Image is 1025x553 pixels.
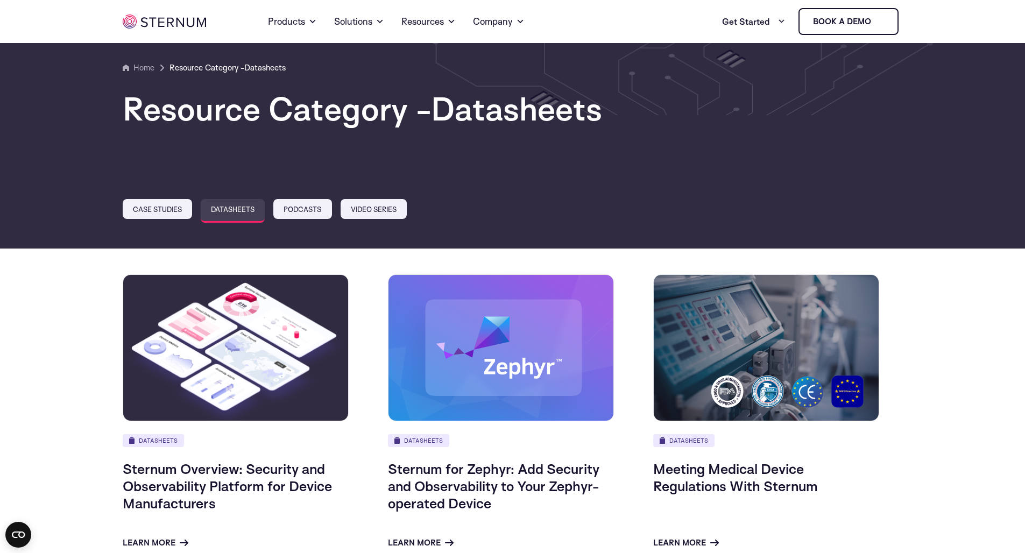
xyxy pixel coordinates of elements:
a: Meeting Medical Device Regulations With Sternum [653,460,818,494]
a: Resources [401,2,456,41]
span: Datasheets [431,88,602,129]
img: sternum iot [875,17,884,26]
a: Learn more [123,536,188,549]
h1: Resource Category - [123,91,903,126]
a: Datasheets [201,199,265,223]
img: Sternum for Zephyr: Add Security and Observability to Your Zephyr-operated Device [388,274,614,422]
img: datasheet.svg [129,437,135,444]
a: Home [123,61,154,74]
a: Datasheets [123,434,184,447]
a: Video Series [341,199,407,219]
a: Datasheets [388,434,449,447]
a: Learn more [653,536,719,549]
img: Meeting Medical Device Regulations With Sternum [653,274,879,422]
a: Case Studies [123,199,192,219]
img: sternum iot [123,15,206,29]
a: Get Started [722,11,786,32]
a: Solutions [334,2,384,41]
a: Podcasts [273,199,331,219]
span: Datasheets [244,62,286,73]
a: Sternum Overview: Security and Observability Platform for Device Manufacturers [123,460,332,512]
a: Products [268,2,317,41]
a: Resource Category -Datasheets [169,61,286,74]
img: Sternum Overview: Security and Observability Platform for Device Manufacturers [123,274,349,422]
a: Learn more [388,536,454,549]
a: Datasheets [653,434,715,447]
a: Company [473,2,525,41]
img: datasheet.svg [660,437,665,444]
a: Sternum for Zephyr: Add Security and Observability to Your Zephyr-operated Device [388,460,599,512]
button: Open CMP widget [5,522,31,548]
a: Book a demo [798,8,899,35]
img: datasheet.svg [394,437,400,444]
